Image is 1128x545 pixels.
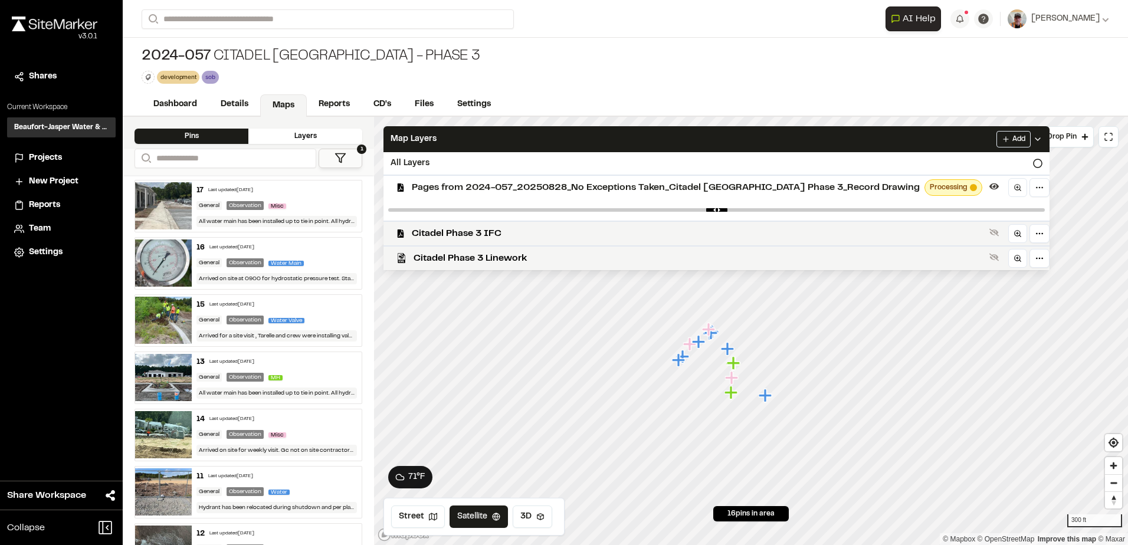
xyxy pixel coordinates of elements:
div: Map marker [702,322,717,337]
span: Zoom out [1105,475,1122,491]
span: Misc [268,203,286,209]
a: Dashboard [142,93,209,116]
span: Water [268,490,290,495]
span: Reports [29,199,60,212]
button: 3D [513,505,552,528]
a: Files [403,93,445,116]
a: CD's [362,93,403,116]
div: All Layers [383,152,1050,175]
a: Projects [14,152,109,165]
div: 13 [196,357,205,367]
div: Last updated [DATE] [209,301,254,308]
div: General [196,316,222,324]
a: Zoom to layer [1008,224,1027,243]
a: Settings [445,93,503,116]
span: Projects [29,152,62,165]
div: Citadel [GEOGRAPHIC_DATA] - Phase 3 [142,47,480,66]
div: General [196,373,222,382]
div: Oh geez...please don't... [12,31,97,42]
div: Map marker [672,353,687,368]
div: Arrived for a site visit , Tarelle and crew were installing valve boxes for all valves on site. A... [196,330,357,342]
canvas: Map [374,117,1128,545]
span: Shares [29,70,57,83]
img: file [135,182,192,229]
a: Maps [260,94,307,117]
a: Shares [14,70,109,83]
div: Last updated [DATE] [208,473,253,480]
div: Map marker [683,337,699,352]
button: Search [142,9,163,29]
button: [PERSON_NAME] [1008,9,1109,28]
img: User [1008,9,1027,28]
div: 11 [196,471,204,482]
button: Show layer [987,250,1001,264]
div: Last updated [DATE] [209,530,254,537]
a: New Project [14,175,109,188]
button: Search [135,149,156,168]
button: Zoom in [1105,457,1122,474]
div: Map marker [692,334,707,350]
button: 1 [319,149,362,168]
button: Find my location [1105,434,1122,451]
span: New Project [29,175,78,188]
a: Settings [14,246,109,259]
div: sob [202,71,218,83]
div: Hydrant has been relocated during shutdown and per plan. No movement on site. No utility work at ... [196,502,357,513]
div: Observation [227,316,264,324]
span: Pages from 2024-057_20250828_No Exceptions Taken_Citadel [GEOGRAPHIC_DATA] Phase 3_Record Drawing [412,180,920,195]
img: kml_black_icon64.png [396,253,406,263]
img: file [135,411,192,458]
div: Pins [135,129,248,144]
div: 300 ft [1067,514,1122,527]
button: Street [391,505,445,528]
div: Map marker [727,356,742,371]
button: Hide layer [987,179,1001,193]
div: Last updated [DATE] [209,416,254,423]
div: General [196,430,222,439]
img: file [135,297,192,344]
div: Arrived on site at 0900 for hydrostatic pressure test. Started at 0907am for two hour test. Perfo... [196,273,357,284]
button: 71°F [388,466,432,488]
button: Reset bearing to north [1105,491,1122,508]
div: Layers [248,129,362,144]
div: 16 [196,242,205,253]
span: 16 pins in area [727,508,775,519]
span: Water Valve [268,318,304,323]
div: 17 [196,185,204,196]
h3: Beaufort-Jasper Water & Sewer Authority [14,122,109,133]
div: General [196,487,222,496]
div: Map marker [759,388,774,403]
a: OpenStreetMap [978,535,1035,543]
div: Map marker [704,326,720,341]
span: AI Help [903,12,936,26]
span: Citadel Phase 3 Linework [414,251,985,265]
div: Map marker [725,370,740,386]
a: Maxar [1098,535,1125,543]
span: Collapse [7,521,45,535]
a: Details [209,93,260,116]
span: 71 ° F [408,471,425,484]
p: Current Workspace [7,102,116,113]
a: Mapbox logo [378,528,429,541]
div: 15 [196,300,205,310]
img: rebrand.png [12,17,97,31]
a: Team [14,222,109,235]
span: Map layer tileset processing [970,184,977,191]
span: Share Workspace [7,488,86,503]
div: Arrived on site for weekly visit. Gc not on site contractors are installing curb no other work is... [196,445,357,456]
div: All water main has been installed up to tie in point. All hydrants are bagged until placed in ser... [196,388,357,399]
div: Last updated [DATE] [209,359,254,366]
div: Open AI Assistant [886,6,946,31]
a: Reports [307,93,362,116]
div: Map marker [703,326,719,342]
a: Zoom to layer [1008,178,1027,197]
span: [PERSON_NAME] [1031,12,1100,25]
button: Edit Tags [142,71,155,84]
div: Map marker [726,356,742,372]
button: Satellite [450,505,508,528]
div: Last updated [DATE] [208,187,253,194]
div: Last updated [DATE] [209,244,254,251]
